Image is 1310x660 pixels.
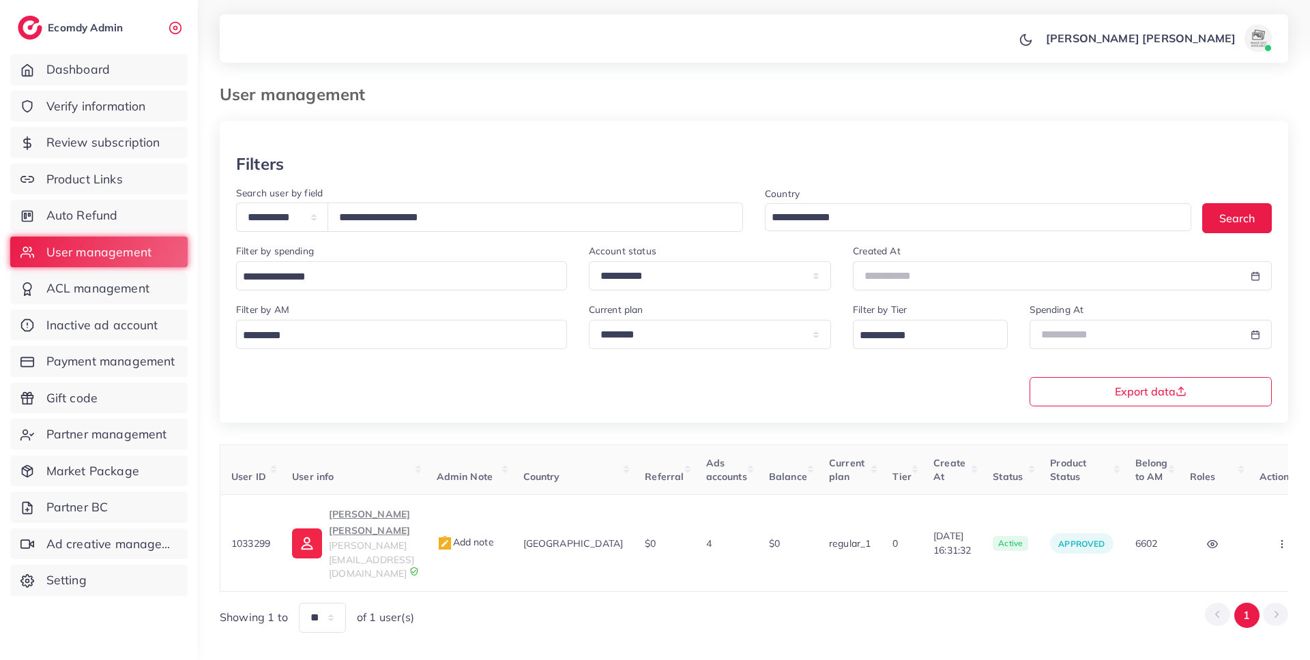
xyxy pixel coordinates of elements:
[292,528,322,558] img: ic-user-info.36bf1079.svg
[18,16,126,40] a: logoEcomdy Admin
[10,54,188,85] a: Dashboard
[829,457,864,483] span: Current plan
[706,537,712,550] span: 4
[357,610,414,625] span: of 1 user(s)
[933,529,971,557] span: [DATE] 16:31:32
[46,243,151,261] span: User management
[993,536,1028,551] span: active
[1030,377,1272,406] button: Export data
[46,97,146,115] span: Verify information
[589,244,656,258] label: Account status
[46,352,175,370] span: Payment management
[892,537,898,550] span: 0
[46,280,149,297] span: ACL management
[437,470,493,483] span: Admin Note
[46,207,118,224] span: Auto Refund
[1038,25,1277,52] a: [PERSON_NAME] [PERSON_NAME]avatar
[1190,470,1216,483] span: Roles
[236,303,289,316] label: Filter by AM
[437,535,453,552] img: admin_note.cdd0b510.svg
[10,492,188,523] a: Partner BC
[523,537,624,550] span: [GEOGRAPHIC_DATA]
[329,539,414,580] span: [PERSON_NAME][EMAIL_ADDRESS][DOMAIN_NAME]
[1202,203,1272,232] button: Search
[1234,603,1260,628] button: Go to page 1
[1135,537,1158,550] span: 6602
[231,470,266,483] span: User ID
[238,267,549,288] input: Search for option
[220,85,376,104] h3: User management
[853,320,1007,349] div: Search for option
[1260,470,1294,483] span: Actions
[10,200,188,231] a: Auto Refund
[236,154,284,174] h3: Filters
[706,457,747,483] span: Ads accounts
[46,571,87,589] span: Setting
[10,565,188,596] a: Setting
[1030,303,1084,316] label: Spending At
[236,320,567,349] div: Search for option
[10,164,188,195] a: Product Links
[409,567,419,576] img: 9CAL8B2pu8EFxCJHYAAAAldEVYdGRhdGU6Y3JlYXRlADIwMjItMTItMDlUMDQ6NTg6MzkrMDA6MDBXSlgLAAAAJXRFWHRkYXR...
[46,389,98,407] span: Gift code
[853,244,901,258] label: Created At
[437,536,494,548] span: Add note
[765,203,1191,231] div: Search for option
[10,310,188,341] a: Inactive ad account
[46,134,160,151] span: Review subscription
[46,170,123,188] span: Product Links
[829,537,871,550] span: regular_1
[10,528,188,560] a: Ad creative management
[10,91,188,122] a: Verify information
[18,16,42,40] img: logo
[236,261,567,290] div: Search for option
[853,303,907,316] label: Filter by Tier
[645,470,684,483] span: Referral
[1135,457,1168,483] span: Belong to AM
[231,537,270,550] span: 1033299
[933,457,965,483] span: Create At
[855,325,989,346] input: Search for option
[46,498,108,516] span: Partner BC
[1050,457,1086,483] span: Product Status
[46,462,139,480] span: Market Package
[236,244,314,258] label: Filter by spending
[46,535,177,553] span: Ad creative management
[523,470,560,483] span: Country
[1244,25,1272,52] img: avatar
[10,419,188,450] a: Partner management
[10,382,188,414] a: Gift code
[769,470,807,483] span: Balance
[993,470,1023,483] span: Status
[1205,603,1288,628] ul: Pagination
[236,186,323,200] label: Search user by field
[765,187,800,200] label: Country
[767,207,1174,228] input: Search for option
[46,316,158,334] span: Inactive ad account
[1058,539,1105,549] span: approved
[10,455,188,487] a: Market Package
[892,470,912,483] span: Tier
[46,425,167,443] span: Partner management
[292,506,414,580] a: [PERSON_NAME] [PERSON_NAME][PERSON_NAME][EMAIL_ADDRESS][DOMAIN_NAME]
[589,303,643,316] label: Current plan
[769,537,780,550] span: $0
[48,21,126,34] h2: Ecomdy Admin
[10,127,188,158] a: Review subscription
[292,470,334,483] span: User info
[220,610,288,625] span: Showing 1 to
[329,506,414,539] p: [PERSON_NAME] [PERSON_NAME]
[46,61,110,78] span: Dashboard
[1046,30,1236,46] p: [PERSON_NAME] [PERSON_NAME]
[10,237,188,268] a: User management
[645,537,656,550] span: $0
[10,273,188,304] a: ACL management
[238,325,549,346] input: Search for option
[1115,386,1187,397] span: Export data
[10,346,188,377] a: Payment management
